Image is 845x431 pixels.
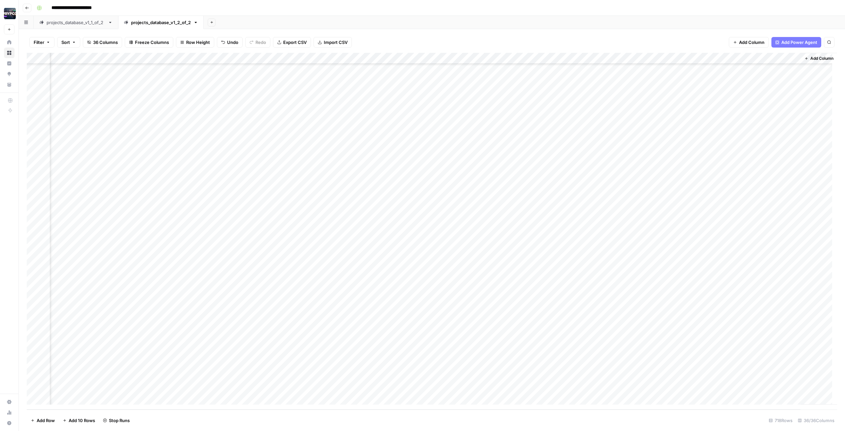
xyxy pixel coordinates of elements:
[4,58,15,69] a: Insights
[802,54,836,63] button: Add Column
[176,37,214,48] button: Row Height
[99,415,134,426] button: Stop Runs
[27,415,59,426] button: Add Row
[781,39,817,46] span: Add Power Agent
[255,39,266,46] span: Redo
[4,79,15,90] a: Your Data
[47,19,105,26] div: projects_database_v1_1_of_2
[34,39,44,46] span: Filter
[4,418,15,428] button: Help + Support
[57,37,80,48] button: Sort
[59,415,99,426] button: Add 10 Rows
[4,397,15,407] a: Settings
[93,39,118,46] span: 36 Columns
[283,39,307,46] span: Export CSV
[810,55,833,61] span: Add Column
[118,16,204,29] a: projects_database_v1_2_of_2
[217,37,243,48] button: Undo
[4,37,15,48] a: Home
[29,37,54,48] button: Filter
[739,39,764,46] span: Add Column
[771,37,821,48] button: Add Power Agent
[314,37,352,48] button: Import CSV
[324,39,348,46] span: Import CSV
[186,39,210,46] span: Row Height
[34,16,118,29] a: projects_database_v1_1_of_2
[4,69,15,79] a: Opportunities
[125,37,173,48] button: Freeze Columns
[729,37,769,48] button: Add Column
[61,39,70,46] span: Sort
[109,417,130,424] span: Stop Runs
[795,415,837,426] div: 36/36 Columns
[4,48,15,58] a: Browse
[227,39,238,46] span: Undo
[766,415,795,426] div: 718 Rows
[135,39,169,46] span: Freeze Columns
[83,37,122,48] button: 36 Columns
[4,5,15,22] button: Workspace: PRYPCO One
[4,8,16,19] img: PRYPCO One Logo
[131,19,191,26] div: projects_database_v1_2_of_2
[69,417,95,424] span: Add 10 Rows
[273,37,311,48] button: Export CSV
[37,417,55,424] span: Add Row
[245,37,270,48] button: Redo
[4,407,15,418] a: Usage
